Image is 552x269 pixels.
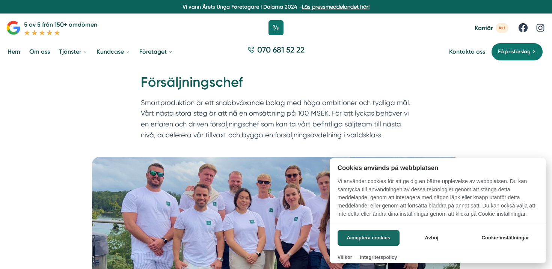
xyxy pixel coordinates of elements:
button: Cookie-inställningar [472,230,538,246]
button: Acceptera cookies [338,230,400,246]
button: Avböj [402,230,462,246]
p: Vi använder cookies för att ge dig en bättre upplevelse av webbplatsen. Du kan samtycka till anvä... [330,177,546,223]
a: Villkor [338,254,352,260]
h2: Cookies används på webbplatsen [330,164,546,171]
a: Integritetspolicy [360,254,397,260]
